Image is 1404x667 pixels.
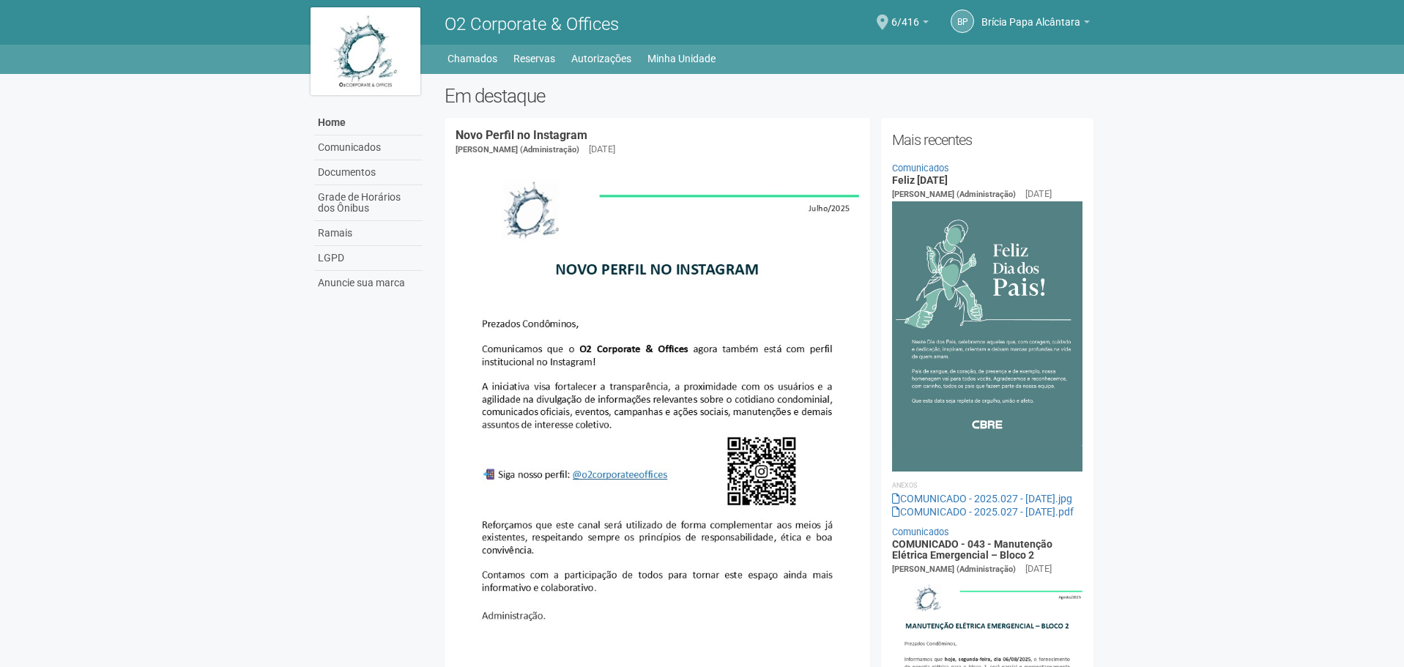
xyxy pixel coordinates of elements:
[892,479,1083,492] li: Anexos
[892,163,949,174] a: Comunicados
[314,271,423,295] a: Anuncie sua marca
[571,48,631,69] a: Autorizações
[892,506,1074,518] a: COMUNICADO - 2025.027 - [DATE].pdf
[951,10,974,33] a: BP
[314,221,423,246] a: Ramais
[1025,562,1052,575] div: [DATE]
[981,2,1080,28] span: Brícia Papa Alcântara
[891,2,919,28] span: 6/416
[892,564,1016,574] span: [PERSON_NAME] (Administração)
[1025,187,1052,201] div: [DATE]
[892,526,949,537] a: Comunicados
[447,48,497,69] a: Chamados
[445,14,619,34] span: O2 Corporate & Offices
[892,493,1072,504] a: COMUNICADO - 2025.027 - [DATE].jpg
[314,246,423,271] a: LGPD
[314,135,423,160] a: Comunicados
[892,129,1083,151] h2: Mais recentes
[892,538,1052,561] a: COMUNICADO - 043 - Manutenção Elétrica Emergencial – Bloco 2
[981,18,1090,30] a: Brícia Papa Alcântara
[314,160,423,185] a: Documentos
[311,7,420,95] img: logo.jpg
[891,18,929,30] a: 6/416
[647,48,716,69] a: Minha Unidade
[456,128,587,142] a: Novo Perfil no Instagram
[513,48,555,69] a: Reservas
[892,201,1083,472] img: COMUNICADO%20-%202025.027%20-%20Dia%20dos%20Pais.jpg
[314,111,423,135] a: Home
[314,185,423,221] a: Grade de Horários dos Ônibus
[892,174,948,186] a: Feliz [DATE]
[445,85,1094,107] h2: Em destaque
[589,143,615,156] div: [DATE]
[892,190,1016,199] span: [PERSON_NAME] (Administração)
[456,145,579,154] span: [PERSON_NAME] (Administração)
